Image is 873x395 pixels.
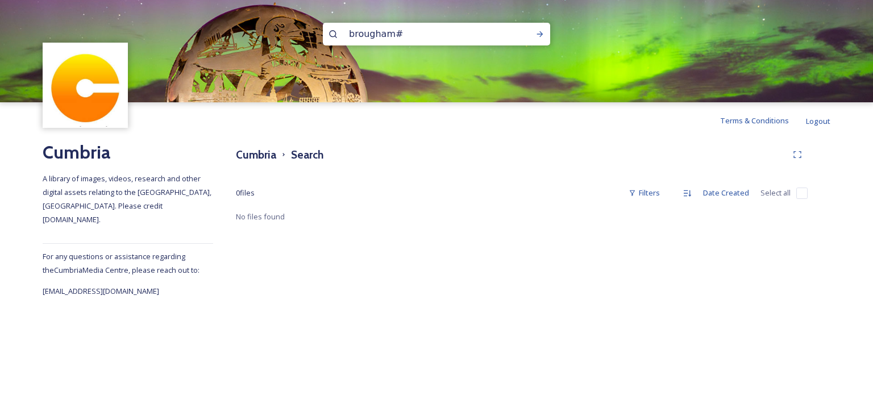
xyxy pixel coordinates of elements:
[720,115,789,126] span: Terms & Conditions
[343,22,499,47] input: Search
[623,182,666,204] div: Filters
[806,116,830,126] span: Logout
[697,182,755,204] div: Date Created
[43,286,159,296] span: [EMAIL_ADDRESS][DOMAIN_NAME]
[43,139,213,166] h2: Cumbria
[43,251,199,275] span: For any questions or assistance regarding the Cumbria Media Centre, please reach out to:
[44,44,127,127] img: images.jpg
[760,188,791,198] span: Select all
[236,147,276,163] h3: Cumbria
[720,114,806,127] a: Terms & Conditions
[43,173,213,224] span: A library of images, videos, research and other digital assets relating to the [GEOGRAPHIC_DATA],...
[236,211,285,222] span: No files found
[291,147,323,163] h3: Search
[236,188,255,198] span: 0 file s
